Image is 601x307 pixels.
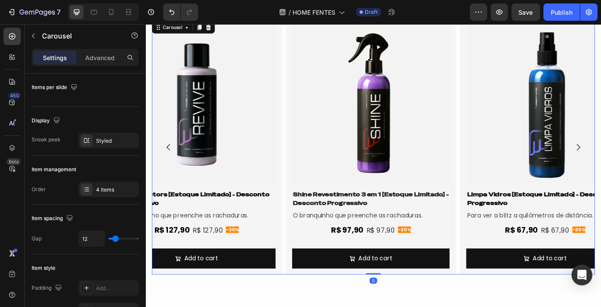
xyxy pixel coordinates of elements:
div: Item style [32,264,55,272]
div: Gap [32,235,42,243]
div: R$ 97,90 [251,228,285,241]
div: Beta [6,158,21,165]
button: Carousel Next Arrow [481,128,505,152]
div: Open Intercom Messenger [572,265,592,285]
input: Auto [79,231,105,246]
p: Carousel [42,31,116,41]
div: R$ 97,90 [210,227,249,242]
div: Sneak peek [32,136,61,144]
span: HOME FENTES [292,8,335,17]
p: Settings [43,53,67,62]
div: 4 items [96,186,137,194]
p: O branquinho que preenche as rachaduras. [168,212,346,224]
h1: Shine Revestimento 3 em 1 [Estoque Limitado] - Desconto Progressivo [167,188,347,209]
div: Undo/Redo [163,3,198,21]
button: Save [511,3,540,21]
span: -30% [287,230,302,238]
div: R$ 67,90 [409,227,448,242]
p: Advanced [85,53,115,62]
div: Add to cart [44,261,83,273]
div: R$ 127,90 [53,228,89,241]
div: Publish [551,8,572,17]
span: Draft [365,8,378,16]
button: Add to cart [167,256,347,278]
div: Add... [96,285,137,292]
span: -30% [486,230,501,238]
div: Item management [32,166,76,173]
h1: Limpa Vidros [Estoque Limitado] - Desconto Progressivo [366,188,545,209]
div: Order [32,185,46,193]
div: R$ 127,90 [9,227,51,242]
span: -30% [92,230,106,238]
span: / [289,8,291,17]
button: Add to cart [366,256,545,278]
div: Styled [96,137,137,145]
div: Display [32,115,62,127]
p: Para ver a blitz a quilômetros de distância. [366,212,544,224]
div: 0 [255,289,264,296]
div: 450 [8,92,21,99]
div: R$ 67,90 [450,228,484,241]
button: 7 [3,3,64,21]
span: Save [519,9,533,16]
div: Padding [32,282,64,294]
p: 7 [57,7,61,17]
div: Add to cart [441,261,480,273]
button: Publish [543,3,580,21]
a: Limpa Vidros [Estoque Limitado] - Desconto Progressivo [366,2,545,181]
div: Item spacing [32,213,75,224]
div: Items per slide [32,82,79,93]
div: Add to cart [242,261,281,273]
